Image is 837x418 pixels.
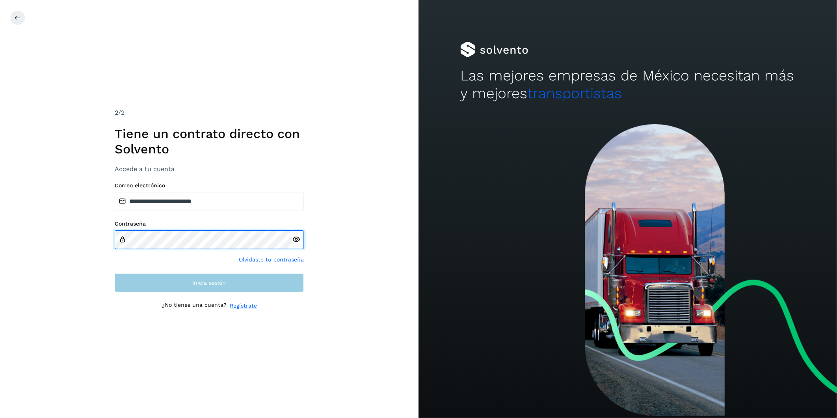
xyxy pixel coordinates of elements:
a: Regístrate [230,302,257,310]
p: ¿No tienes una cuenta? [162,302,227,310]
div: /2 [115,108,304,118]
button: Inicia sesión [115,273,304,292]
label: Contraseña [115,220,304,227]
h2: Las mejores empresas de México necesitan más y mejores [460,67,795,102]
span: Inicia sesión [193,280,226,286]
a: Olvidaste tu contraseña [239,256,304,264]
span: 2 [115,109,118,116]
label: Correo electrónico [115,182,304,189]
h3: Accede a tu cuenta [115,165,304,173]
span: transportistas [527,85,622,102]
h1: Tiene un contrato directo con Solvento [115,126,304,157]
